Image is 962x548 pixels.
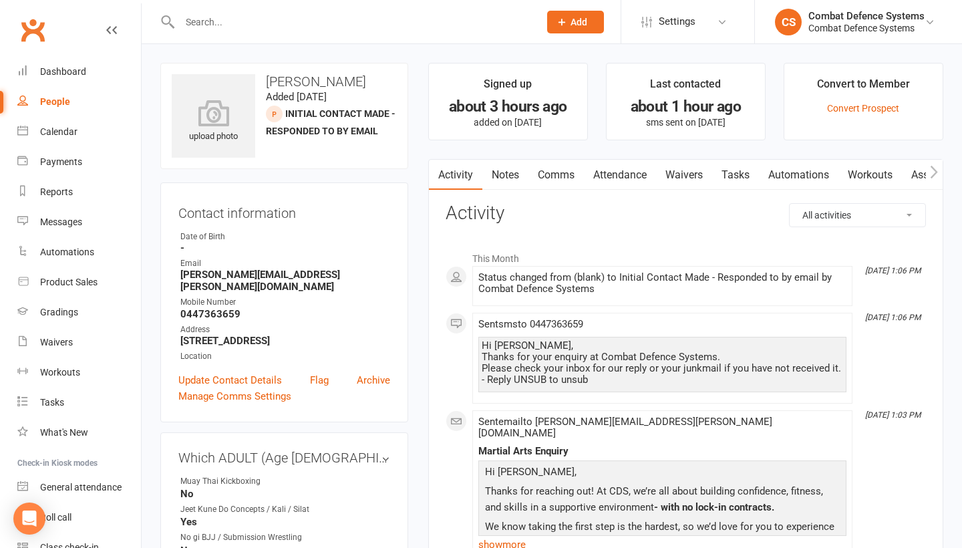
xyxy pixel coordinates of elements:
div: General attendance [40,482,122,493]
a: Notes [482,160,528,190]
li: This Month [446,245,926,266]
span: Settings [659,7,695,37]
time: Added [DATE] [266,91,327,103]
a: Flag [310,372,329,388]
div: Messages [40,217,82,227]
a: Tasks [712,160,759,190]
a: Automations [17,237,141,267]
div: Automations [40,247,94,257]
a: People [17,87,141,117]
strong: 0447363659 [180,308,390,320]
a: General attendance kiosk mode [17,472,141,503]
div: Tasks [40,397,64,408]
a: Calendar [17,117,141,147]
div: No gi BJJ / Submission Wrestling [180,531,302,544]
span: Sent email to [PERSON_NAME][EMAIL_ADDRESS][PERSON_NAME][DOMAIN_NAME] [478,416,772,439]
div: Jeet Kune Do Concepts / Kali / Silat [180,503,309,516]
a: Update Contact Details [178,372,282,388]
strong: Yes [180,516,390,528]
a: Product Sales [17,267,141,297]
span: Sent sms to 0447363659 [478,318,583,330]
div: Combat Defence Systems [808,10,925,22]
a: Workouts [838,160,902,190]
span: - with no lock-in contracts. [654,501,774,513]
a: Comms [528,160,584,190]
p: Thanks for reaching out! At CDS, we’re all about building confidence, fitness, and skills in a su... [482,483,843,519]
div: Muay Thai Kickboxing [180,475,291,488]
div: Last contacted [650,76,721,100]
div: Address [180,323,390,336]
div: Waivers [40,337,73,348]
div: Hi [PERSON_NAME], Thanks for your enquiry at Combat Defence Systems. Please check your inbox for ... [482,340,843,386]
a: Tasks [17,388,141,418]
strong: [STREET_ADDRESS] [180,335,390,347]
a: Workouts [17,358,141,388]
i: [DATE] 1:06 PM [865,313,921,322]
div: Roll call [40,512,71,523]
strong: No [180,488,390,500]
h3: [PERSON_NAME] [172,74,397,89]
h3: Activity [446,203,926,224]
a: Attendance [584,160,656,190]
div: People [40,96,70,107]
a: Waivers [17,327,141,358]
input: Search... [176,13,530,31]
div: Workouts [40,367,80,378]
div: Email [180,257,390,270]
a: Convert Prospect [827,103,899,114]
div: Signed up [484,76,532,100]
div: Gradings [40,307,78,317]
div: upload photo [172,100,255,144]
div: about 3 hours ago [441,100,575,114]
div: Reports [40,186,73,197]
a: Gradings [17,297,141,327]
a: Dashboard [17,57,141,87]
a: Reports [17,177,141,207]
a: Payments [17,147,141,177]
div: Location [180,350,390,363]
div: Combat Defence Systems [808,22,925,34]
h3: Contact information [178,200,390,221]
div: Product Sales [40,277,98,287]
div: Date of Birth [180,231,390,243]
a: Clubworx [16,13,49,47]
div: Convert to Member [817,76,910,100]
i: [DATE] 1:03 PM [865,410,921,420]
button: Add [547,11,604,33]
a: Manage Comms Settings [178,388,291,404]
div: Payments [40,156,82,167]
h3: Which ADULT (Age [DEMOGRAPHIC_DATA]+) classes are you interested in? [178,450,390,465]
a: Roll call [17,503,141,533]
div: Open Intercom Messenger [13,503,45,535]
a: Waivers [656,160,712,190]
div: Calendar [40,126,77,137]
p: Hi [PERSON_NAME], [482,464,843,483]
a: Activity [429,160,482,190]
strong: [PERSON_NAME][EMAIL_ADDRESS][PERSON_NAME][DOMAIN_NAME] [180,269,390,293]
strong: - [180,242,390,254]
p: sms sent on [DATE] [619,117,753,128]
span: Add [571,17,587,27]
i: [DATE] 1:06 PM [865,266,921,275]
div: about 1 hour ago [619,100,753,114]
a: Messages [17,207,141,237]
div: Dashboard [40,66,86,77]
span: Initial Contact Made - Responded to by email [266,108,395,136]
div: Martial Arts Enquiry [478,446,846,457]
div: CS [775,9,802,35]
a: What's New [17,418,141,448]
a: Archive [357,372,390,388]
div: Mobile Number [180,296,390,309]
p: added on [DATE] [441,117,575,128]
div: What's New [40,427,88,438]
a: Automations [759,160,838,190]
div: Status changed from (blank) to Initial Contact Made - Responded to by email by Combat Defence Sys... [478,272,846,295]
